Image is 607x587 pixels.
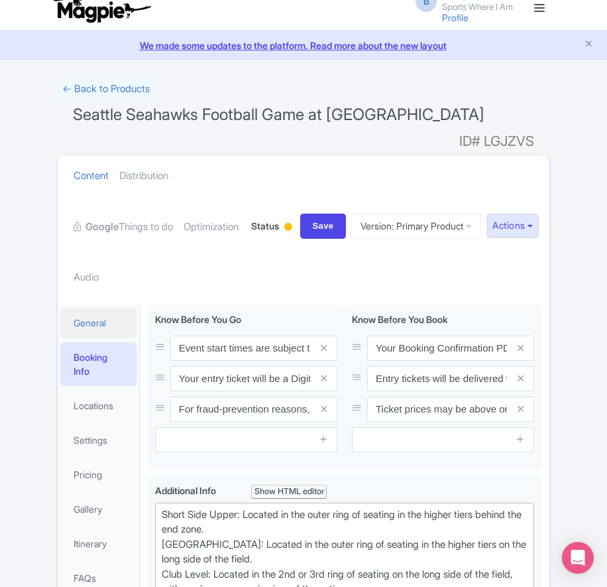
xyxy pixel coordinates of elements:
a: Itinerary [60,529,137,558]
button: Close announcement [584,37,594,52]
span: Status [251,219,279,233]
a: Settings [60,425,137,455]
a: Pricing [60,460,137,489]
span: ID# LGJZVS [459,128,534,155]
button: Actions [486,214,539,238]
a: Gallery [60,494,137,524]
strong: Google [85,220,119,235]
a: Version: Primary Product [351,213,481,239]
a: We made some updates to the platform. Read more about the new layout [8,38,599,52]
a: Distribution [119,155,168,197]
div: Open Intercom Messenger [562,542,594,574]
a: Content [74,155,109,197]
a: Locations [60,391,137,421]
span: Seattle Seahawks Football Game at [GEOGRAPHIC_DATA] [73,105,484,124]
a: ← Back to Products [57,76,155,102]
a: Audio [74,257,99,298]
a: General [60,308,137,338]
span: Know Before You Go [155,314,241,325]
a: Booking Info [60,342,137,386]
a: Profile [442,12,469,23]
div: Building [282,218,295,238]
a: Optimization [184,206,239,248]
small: Sports Where I Am [442,3,521,11]
input: Save [300,214,347,239]
div: Show HTML editor [251,485,327,499]
a: GoogleThings to do [74,206,173,248]
span: Know Before You Book [352,314,448,325]
span: Additional Info [155,485,216,496]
